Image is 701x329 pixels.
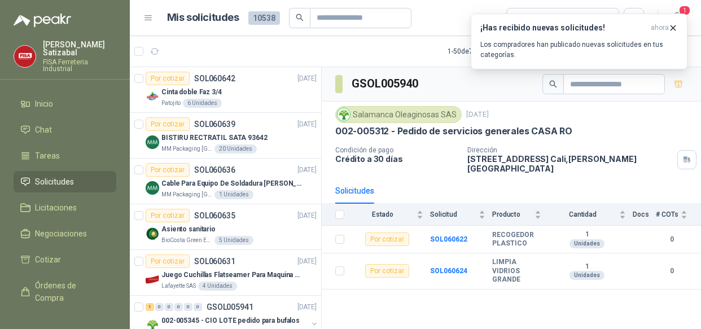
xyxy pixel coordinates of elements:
a: Por cotizarSOL060639[DATE] Company LogoBISTIRU RECTRATIL SATA 93642MM Packaging [GEOGRAPHIC_DATA]... [130,113,321,159]
p: GSOL005941 [207,303,253,311]
p: SOL060639 [194,120,235,128]
img: Company Logo [338,108,350,121]
p: [PERSON_NAME] Satizabal [43,41,116,56]
span: Producto [492,210,532,218]
th: Cantidad [548,204,633,226]
p: Lafayette SAS [161,282,196,291]
span: search [296,14,304,21]
span: 10538 [248,11,280,25]
p: Crédito a 30 días [335,154,458,164]
span: Negociaciones [35,227,87,240]
a: Por cotizarSOL060636[DATE] Company LogoCable Para Equipo De Soldadura [PERSON_NAME]MM Packaging [... [130,159,321,204]
p: SOL060642 [194,74,235,82]
span: Tareas [35,150,60,162]
span: 1 [678,5,691,16]
p: [DATE] [297,210,317,221]
p: [DATE] [297,73,317,84]
div: 1 [146,303,154,311]
b: 0 [656,266,687,277]
th: Solicitud [430,204,492,226]
a: Inicio [14,93,116,115]
a: SOL060624 [430,267,467,275]
div: 0 [174,303,183,311]
span: Solicitudes [35,176,74,188]
b: RECOGEDOR PLASTICO [492,231,541,248]
th: Producto [492,204,548,226]
p: Cable Para Equipo De Soldadura [PERSON_NAME] [161,178,302,189]
span: Órdenes de Compra [35,279,106,304]
div: Por cotizar [146,117,190,131]
p: Patojito [161,99,181,108]
h3: GSOL005940 [352,75,420,93]
p: [DATE] [297,256,317,267]
p: Dirección [467,146,673,154]
a: Por cotizarSOL060642[DATE] Company LogoCinta doble Faz 3/4Patojito6 Unidades [130,67,321,113]
a: Solicitudes [14,171,116,192]
div: 1 - 50 de 7074 [448,42,521,60]
div: Por cotizar [365,233,409,246]
p: SOL060636 [194,166,235,174]
h3: ¡Has recibido nuevas solicitudes! [480,23,646,33]
span: # COTs [656,210,678,218]
a: Cotizar [14,249,116,270]
th: Estado [351,204,430,226]
span: search [549,80,557,88]
div: 0 [194,303,202,311]
th: # COTs [656,204,701,226]
div: Por cotizar [146,163,190,177]
div: Unidades [569,239,604,248]
div: 4 Unidades [198,282,237,291]
div: 0 [155,303,164,311]
a: Chat [14,119,116,141]
p: 002-005345 - CIO LOTE pedido para bufalos [161,315,300,326]
a: Negociaciones [14,223,116,244]
span: Estado [351,210,414,218]
span: Licitaciones [35,201,77,214]
div: 0 [165,303,173,311]
p: 002-005312 - Pedido de servicios generales CASA RO [335,125,572,137]
p: [DATE] [297,165,317,176]
p: Los compradores han publicado nuevas solicitudes en tus categorías. [480,40,678,60]
p: FISA Ferreteria Industrial [43,59,116,72]
span: Cotizar [35,253,61,266]
p: MM Packaging [GEOGRAPHIC_DATA] [161,144,212,153]
p: [DATE] [297,119,317,130]
p: SOL060631 [194,257,235,265]
p: SOL060635 [194,212,235,220]
p: BISTIRU RECTRATIL SATA 93642 [161,133,268,143]
p: Condición de pago [335,146,458,154]
p: BioCosta Green Energy S.A.S [161,236,212,245]
p: [DATE] [297,302,317,313]
p: [STREET_ADDRESS] Cali , [PERSON_NAME][GEOGRAPHIC_DATA] [467,154,673,173]
p: Cinta doble Faz 3/4 [161,87,222,98]
img: Company Logo [146,135,159,149]
img: Company Logo [146,90,159,103]
div: 5 Unidades [214,236,253,245]
span: ahora [651,23,669,33]
b: LIMPIA VIDRIOS GRANDE [492,258,541,284]
p: [DATE] [466,109,489,120]
b: 1 [548,262,626,271]
p: Juego Cuchillas Flatseamer Para Maquina de Coser [161,270,302,280]
img: Company Logo [146,227,159,240]
img: Company Logo [146,181,159,195]
span: Cantidad [548,210,617,218]
b: 1 [548,230,626,239]
div: Unidades [569,271,604,280]
img: Company Logo [14,46,36,67]
b: 0 [656,234,687,245]
button: ¡Has recibido nuevas solicitudes!ahora Los compradores han publicado nuevas solicitudes en tus ca... [471,14,687,69]
p: Asiento sanitario [161,224,216,235]
a: Por cotizarSOL060631[DATE] Company LogoJuego Cuchillas Flatseamer Para Maquina de CoserLafayette ... [130,250,321,296]
div: Solicitudes [335,185,374,197]
span: Chat [35,124,52,136]
a: Tareas [14,145,116,166]
div: Por cotizar [365,264,409,278]
img: Company Logo [146,273,159,286]
b: SOL060622 [430,235,467,243]
div: 20 Unidades [214,144,257,153]
button: 1 [667,8,687,28]
span: Solicitud [430,210,476,218]
div: Por cotizar [146,209,190,222]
